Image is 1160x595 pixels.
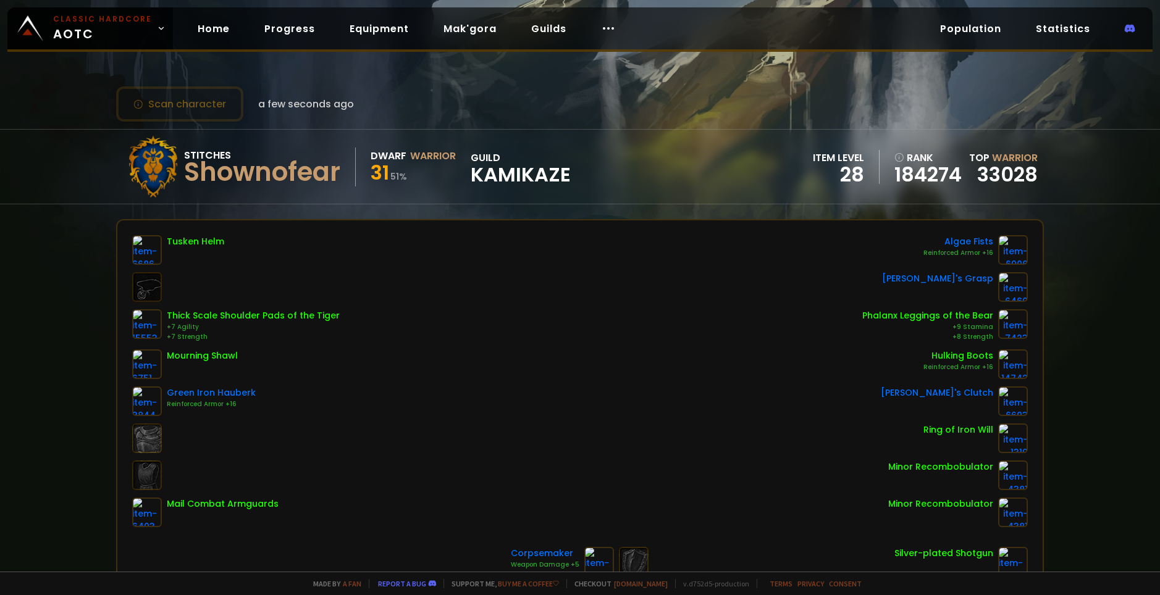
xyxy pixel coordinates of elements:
img: item-6906 [998,235,1028,265]
div: Hulking Boots [923,349,993,362]
a: Buy me a coffee [498,579,559,588]
img: item-4381 [998,460,1028,490]
div: Thick Scale Shoulder Pads of the Tiger [167,309,340,322]
img: item-4379 [998,547,1028,576]
a: Progress [254,16,325,41]
div: Stitches [184,148,340,163]
img: item-7423 [998,309,1028,339]
div: +8 Strength [862,332,993,342]
span: Checkout [566,579,668,588]
img: item-6460 [998,272,1028,302]
div: Green Iron Hauberk [167,386,256,399]
a: Guilds [521,16,576,41]
div: Minor Recombobulator [888,497,993,510]
a: Report a bug [378,579,426,588]
a: Equipment [340,16,419,41]
a: Classic HardcoreAOTC [7,7,173,49]
a: Privacy [797,579,824,588]
a: Population [930,16,1011,41]
span: Support me, [443,579,559,588]
span: AOTC [53,14,152,43]
img: item-6693 [998,386,1028,416]
div: rank [894,150,962,165]
span: a few seconds ago [258,96,354,112]
a: a fan [343,579,361,588]
img: item-6687 [584,547,614,576]
a: Consent [829,579,862,588]
a: Mak'gora [434,16,506,41]
div: Weapon Damage +5 [511,560,579,570]
div: +7 Agility [167,322,340,332]
div: Shownofear [184,163,340,181]
div: Reinforced Armor +16 [167,399,256,409]
span: Warrior [992,151,1038,165]
img: item-6686 [132,235,162,265]
div: Dwarf [371,148,406,164]
button: Scan character [116,86,243,122]
span: Made by [306,579,361,588]
small: Classic Hardcore [53,14,152,25]
img: item-3844 [132,386,162,416]
a: [DOMAIN_NAME] [614,579,668,588]
img: item-15553 [132,309,162,339]
div: Phalanx Leggings of the Bear [862,309,993,322]
div: Mail Combat Armguards [167,497,279,510]
a: Terms [770,579,792,588]
span: Kamikaze [471,165,571,184]
div: +9 Stamina [862,322,993,332]
div: Algae Fists [923,235,993,248]
div: Reinforced Armor +16 [923,362,993,372]
img: item-6751 [132,349,162,379]
img: item-1319 [998,423,1028,453]
span: 31 [371,159,389,186]
div: Ring of Iron Will [923,423,993,436]
a: Statistics [1026,16,1100,41]
div: item level [813,150,864,165]
div: Minor Recombobulator [888,460,993,473]
img: item-4381 [998,497,1028,527]
div: +7 Strength [167,332,340,342]
img: item-6403 [132,497,162,527]
a: 33028 [977,160,1038,188]
div: [PERSON_NAME]'s Grasp [882,272,993,285]
div: 28 [813,165,864,184]
span: v. d752d5 - production [675,579,749,588]
div: Mourning Shawl [167,349,238,362]
div: Top [969,150,1038,165]
div: Silver-plated Shotgun [894,547,993,560]
div: Reinforced Armor +16 [923,248,993,258]
img: item-14742 [998,349,1028,379]
a: 184274 [894,165,962,184]
div: Corpsemaker [511,547,579,560]
div: guild [471,150,571,184]
div: [PERSON_NAME]'s Clutch [881,386,993,399]
a: Home [188,16,240,41]
div: Tusken Helm [167,235,224,248]
div: Warrior [410,148,456,164]
small: 51 % [390,170,407,183]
